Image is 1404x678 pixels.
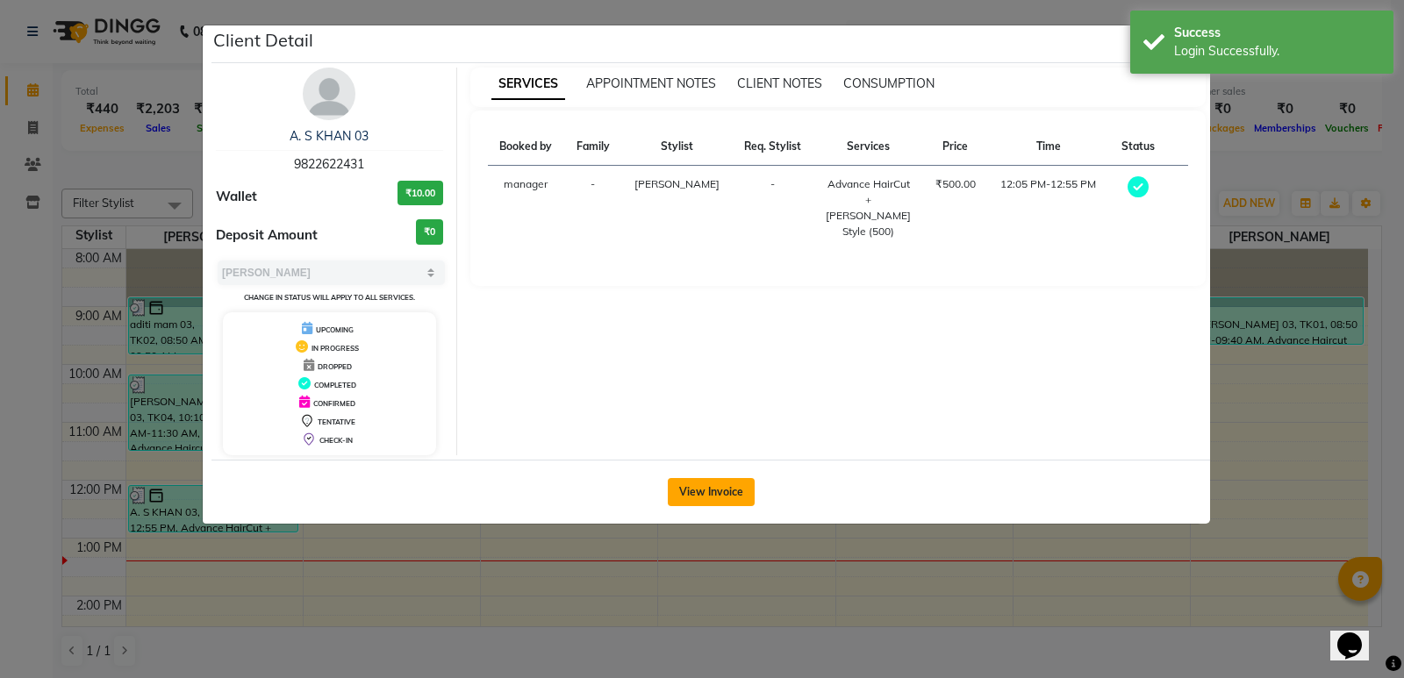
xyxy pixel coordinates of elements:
[319,436,353,445] span: CHECK-IN
[416,219,443,245] h3: ₹0
[1174,42,1380,61] div: Login Successfully.
[737,75,822,91] span: CLIENT NOTES
[813,128,923,166] th: Services
[312,344,359,353] span: IN PROGRESS
[564,128,621,166] th: Family
[987,128,1109,166] th: Time
[732,128,813,166] th: Req. Stylist
[923,128,987,166] th: Price
[213,27,313,54] h5: Client Detail
[318,362,352,371] span: DROPPED
[216,187,257,207] span: Wallet
[621,128,732,166] th: Stylist
[824,176,913,239] div: Advance HairCut +[PERSON_NAME] Style (500)
[1330,608,1386,660] iframe: chat widget
[668,478,755,506] button: View Invoice
[491,68,565,100] span: SERVICES
[313,399,355,408] span: CONFIRMED
[244,293,415,302] small: Change in status will apply to all services.
[586,75,716,91] span: APPOINTMENT NOTES
[316,325,354,334] span: UPCOMING
[314,381,356,389] span: COMPLETED
[843,75,935,91] span: CONSUMPTION
[216,225,318,246] span: Deposit Amount
[1109,128,1166,166] th: Status
[303,68,355,120] img: avatar
[1174,24,1380,42] div: Success
[290,128,369,144] a: A. S KHAN 03
[398,181,443,206] h3: ₹10.00
[934,176,977,192] div: ₹500.00
[564,166,621,251] td: -
[488,128,565,166] th: Booked by
[732,166,813,251] td: -
[294,156,364,172] span: 9822622431
[318,418,355,426] span: TENTATIVE
[987,166,1109,251] td: 12:05 PM-12:55 PM
[634,177,720,190] span: [PERSON_NAME]
[488,166,565,251] td: manager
